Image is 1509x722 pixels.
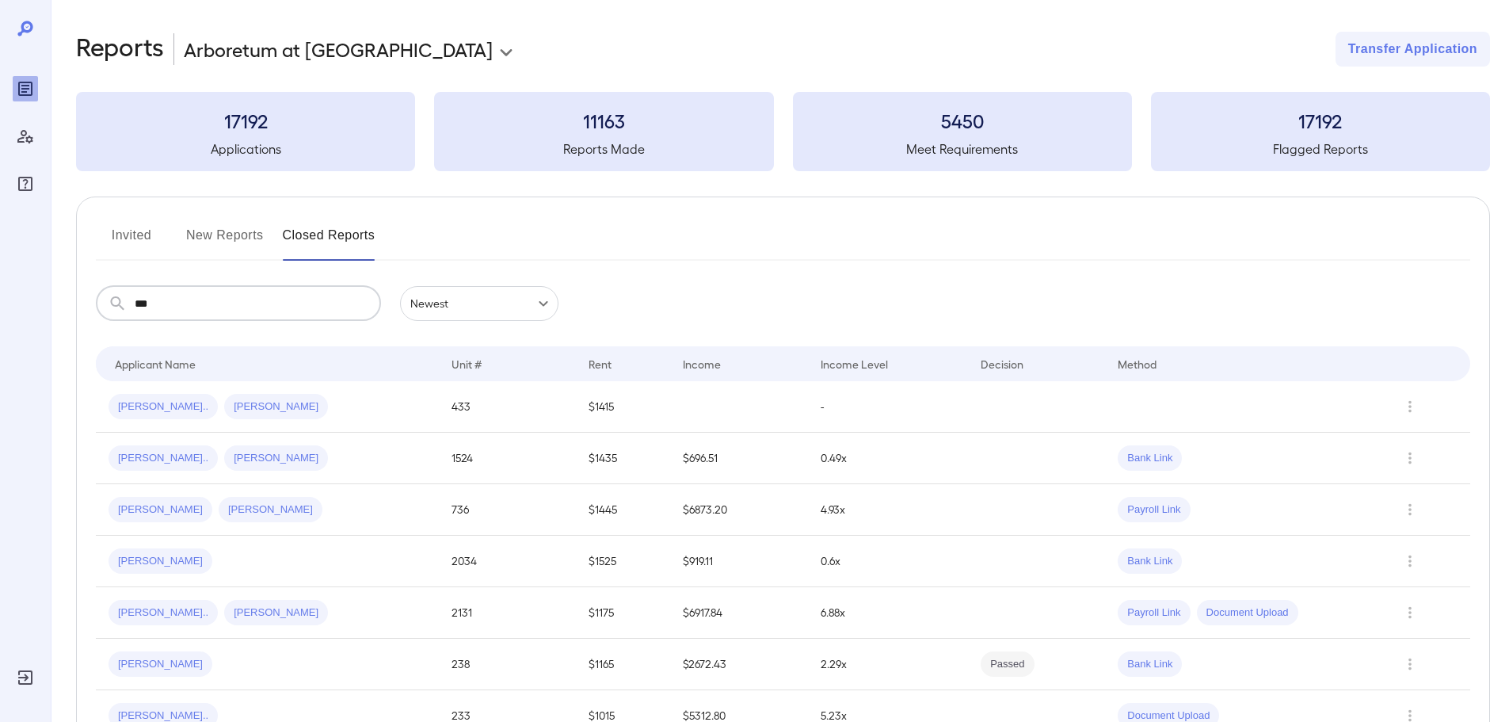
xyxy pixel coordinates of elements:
[808,381,969,433] td: -
[981,354,1023,373] div: Decision
[224,451,328,466] span: [PERSON_NAME]
[1397,600,1423,625] button: Row Actions
[13,665,38,690] div: Log Out
[1151,108,1490,133] h3: 17192
[283,223,375,261] button: Closed Reports
[109,554,212,569] span: [PERSON_NAME]
[109,605,218,621] span: [PERSON_NAME]..
[434,108,773,133] h3: 11163
[1118,554,1182,569] span: Bank Link
[1118,657,1182,672] span: Bank Link
[109,451,218,466] span: [PERSON_NAME]..
[76,108,415,133] h3: 17192
[434,139,773,159] h5: Reports Made
[109,502,212,518] span: [PERSON_NAME]
[670,587,807,639] td: $6917.84
[808,484,969,536] td: 4.93x
[219,502,322,518] span: [PERSON_NAME]
[1397,497,1423,522] button: Row Actions
[439,536,576,587] td: 2034
[439,381,576,433] td: 433
[224,605,328,621] span: [PERSON_NAME]
[13,76,38,101] div: Reports
[115,354,196,373] div: Applicant Name
[793,108,1132,133] h3: 5450
[109,657,212,672] span: [PERSON_NAME]
[439,433,576,484] td: 1524
[576,484,670,536] td: $1445
[808,433,969,484] td: 0.49x
[576,536,670,587] td: $1525
[439,587,576,639] td: 2131
[576,381,670,433] td: $1415
[821,354,888,373] div: Income Level
[1118,354,1157,373] div: Method
[1118,451,1182,466] span: Bank Link
[1397,548,1423,574] button: Row Actions
[683,354,721,373] div: Income
[1336,32,1490,67] button: Transfer Application
[670,639,807,690] td: $2672.43
[576,639,670,690] td: $1165
[439,639,576,690] td: 238
[808,587,969,639] td: 6.88x
[793,139,1132,159] h5: Meet Requirements
[1118,605,1190,621] span: Payroll Link
[1197,605,1298,621] span: Document Upload
[400,286,558,321] div: Newest
[1397,651,1423,677] button: Row Actions
[224,399,328,414] span: [PERSON_NAME]
[981,657,1034,672] span: Passed
[186,223,264,261] button: New Reports
[452,354,482,373] div: Unit #
[1118,502,1190,518] span: Payroll Link
[1397,445,1423,471] button: Row Actions
[576,433,670,484] td: $1435
[670,536,807,587] td: $919.11
[670,433,807,484] td: $696.51
[808,536,969,587] td: 0.6x
[76,32,164,67] h2: Reports
[13,124,38,149] div: Manage Users
[576,587,670,639] td: $1175
[1151,139,1490,159] h5: Flagged Reports
[76,92,1490,171] summary: 17192Applications11163Reports Made5450Meet Requirements17192Flagged Reports
[808,639,969,690] td: 2.29x
[13,171,38,197] div: FAQ
[96,223,167,261] button: Invited
[109,399,218,414] span: [PERSON_NAME]..
[184,36,493,62] p: Arboretum at [GEOGRAPHIC_DATA]
[439,484,576,536] td: 736
[1397,394,1423,419] button: Row Actions
[76,139,415,159] h5: Applications
[670,484,807,536] td: $6873.20
[589,354,614,373] div: Rent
